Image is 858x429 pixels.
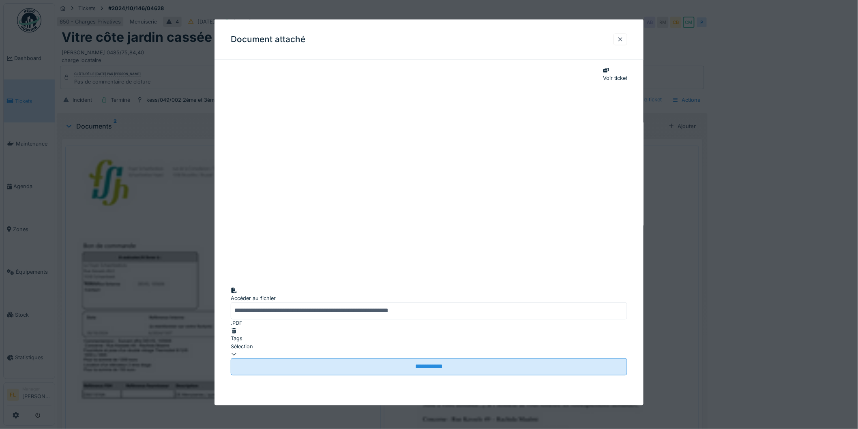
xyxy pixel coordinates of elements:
[231,34,305,45] h3: Document attaché
[231,320,627,327] div: .PDF
[603,74,627,82] div: Voir ticket
[231,343,627,350] div: Sélection
[231,294,627,302] div: Accéder au fichier
[231,335,242,343] label: Tags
